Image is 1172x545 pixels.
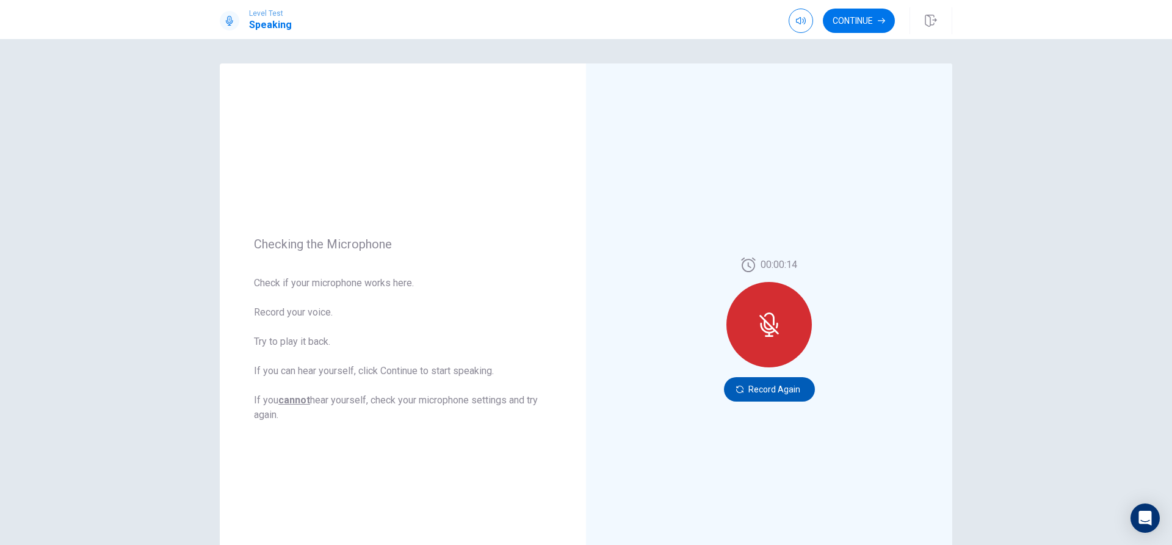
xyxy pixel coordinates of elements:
u: cannot [278,394,310,406]
span: 00:00:14 [761,258,797,272]
span: Level Test [249,9,292,18]
button: Continue [823,9,895,33]
button: Record Again [724,377,815,402]
span: Checking the Microphone [254,237,552,251]
h1: Speaking [249,18,292,32]
span: Check if your microphone works here. Record your voice. Try to play it back. If you can hear your... [254,276,552,422]
div: Open Intercom Messenger [1130,503,1160,533]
